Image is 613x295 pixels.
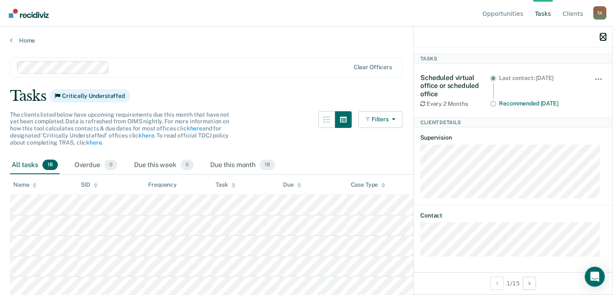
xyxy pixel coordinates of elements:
span: 18 [42,160,58,170]
button: Filters [358,111,402,128]
span: 0 [104,160,117,170]
div: Scheduled virtual office or scheduled office [420,74,490,98]
span: Critically Understaffed [49,89,130,102]
div: Name [13,181,37,188]
div: Due this week [132,156,195,175]
div: T A [593,6,606,20]
a: here [142,132,154,139]
span: 18 [260,160,275,170]
a: here [190,125,202,132]
div: All tasks [10,156,60,175]
div: Clear officers [354,64,392,71]
div: Every 2 Months [420,100,490,107]
div: Open Intercom Messenger [585,267,605,287]
div: Client Details [414,117,613,127]
img: Recidiviz [9,9,49,18]
div: Frequency [148,181,177,188]
dt: Contact [420,212,606,219]
div: Due this month [208,156,277,175]
button: Profile dropdown button [593,6,606,20]
div: SID [81,181,98,188]
span: 0 [181,160,194,170]
dt: Supervision [420,134,606,141]
span: The clients listed below have upcoming requirements due this month that have not yet been complet... [10,111,229,146]
div: Last contact: [DATE] [499,75,583,82]
div: 1 / 15 [414,272,613,294]
button: Previous Client [490,277,504,290]
div: Tasks [414,54,613,64]
div: Tasks [10,87,603,105]
a: Home [10,37,603,44]
button: Next Client [523,277,536,290]
div: Task [216,181,235,188]
div: Due [283,181,301,188]
a: here [89,139,102,146]
div: Recommended [DATE] [499,100,583,107]
div: Overdue [73,156,119,175]
div: Case Type [350,181,385,188]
